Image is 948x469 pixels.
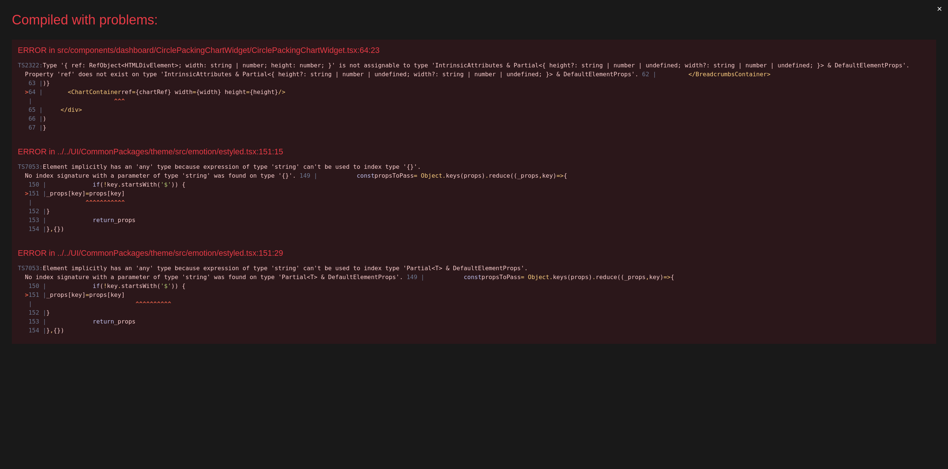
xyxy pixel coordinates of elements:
[118,282,121,289] span: .
[93,318,114,325] span: return
[29,190,46,197] span: 151 |
[118,181,121,188] span: .
[18,248,930,258] div: ERROR in ../../UI/CommonPackages/theme/src/emotion/estyled.tsx:151:29
[18,147,930,157] div: ERROR in ../../UI/CommonPackages/theme/src/emotion/estyled.tsx:151:15
[407,274,424,281] span: 149 |
[29,327,46,334] span: 154 |
[193,88,196,96] span: =
[121,97,125,104] span: ^
[25,225,64,232] span: } {})
[25,318,136,325] span: _props
[246,88,250,96] span: =
[538,172,542,179] span: ,
[64,106,68,113] span: /
[688,71,692,78] span: <
[29,199,32,206] span: |
[164,300,168,307] span: ^
[25,88,285,96] span: ref {chartRef} width {width} height {height}
[464,274,481,281] span: const
[29,282,46,289] span: 150 |
[150,300,153,307] span: ^
[642,71,657,78] span: 62 |
[278,88,282,96] span: /
[89,199,93,206] span: ^
[96,199,100,206] span: ^
[86,199,89,206] span: ^
[103,199,107,206] span: ^
[29,80,43,87] span: 63 |
[695,71,767,78] span: BreadcrumbsContainer
[103,181,107,188] span: !
[549,274,553,281] span: .
[93,181,100,188] span: if
[592,274,596,281] span: .
[157,300,161,307] span: ^
[93,217,114,224] span: return
[664,274,671,281] span: =>
[25,88,29,96] span: >
[61,106,64,113] span: <
[12,12,924,28] div: Compiled with problems:
[160,181,171,188] span: '$'
[29,115,43,122] span: 66 |
[29,225,46,232] span: 154 |
[146,300,150,307] span: ^
[25,291,125,298] span: _props[key] props[key]
[29,124,43,131] span: 67 |
[282,88,286,96] span: >
[103,282,107,289] span: !
[296,172,567,179] span: propsToPass keys(props) reduce((_props key) {
[485,172,489,179] span: .
[100,199,104,206] span: ^
[18,163,930,234] div: Element implicitly has an 'any' type because expression of type 'string' can't be used to index t...
[25,190,29,197] span: >
[29,300,32,307] span: |
[25,190,125,197] span: _props[key] props[key]
[29,217,46,224] span: 153 |
[25,115,46,122] span: )
[168,300,171,307] span: ^
[139,300,143,307] span: ^
[68,106,79,113] span: div
[132,88,136,96] span: =
[25,80,50,87] span: )}
[50,225,54,232] span: ,
[160,282,171,289] span: '$'
[18,46,930,55] div: ERROR in src/components/dashboard/CirclePackingChartWidget/CirclePackingChartWidget.tsx:64:23
[118,199,121,206] span: ^
[79,106,82,113] span: >
[121,199,125,206] span: ^
[71,88,121,96] span: ChartContainer
[93,199,96,206] span: ^
[18,163,43,170] span: TS7053:
[107,199,111,206] span: ^
[528,274,550,281] span: Object
[18,264,930,335] div: Element implicitly has an 'any' type because expression of type 'string' can't be used to index t...
[25,208,50,215] span: }
[25,124,46,131] span: }
[18,61,930,132] div: Type '{ ref: RefObject<HTMLDivElement>; width: string | number; height: number; }' is not assigna...
[29,181,46,188] span: 150 |
[118,97,121,104] span: ^
[18,62,43,69] span: TS2322:
[692,71,696,78] span: /
[25,181,186,188] span: ( key startsWith( )) {
[442,172,446,179] span: .
[421,172,443,179] span: Object
[50,327,54,334] span: ,
[357,172,374,179] span: const
[25,327,64,334] span: } {})
[153,300,157,307] span: ^
[25,217,136,224] span: _props
[29,309,46,316] span: 152 |
[29,106,43,113] span: 65 |
[557,172,564,179] span: =>
[18,265,43,272] span: TS7053:
[86,190,89,197] span: =
[300,172,317,179] span: 149 |
[645,274,649,281] span: ,
[114,199,118,206] span: ^
[25,309,50,316] span: }
[160,300,164,307] span: ^
[29,291,46,298] span: 151 |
